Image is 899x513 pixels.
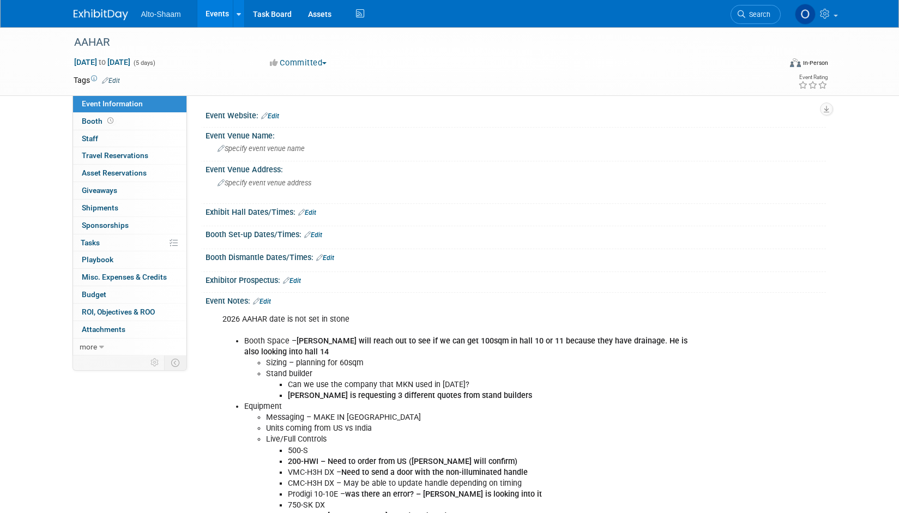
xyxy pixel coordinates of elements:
b: was there an error? – [PERSON_NAME] is looking into it [345,490,542,499]
div: Booth Dismantle Dates/Times: [206,249,826,263]
img: ExhibitDay [74,9,128,20]
div: Exhibitor Prospectus: [206,272,826,286]
span: Staff [82,134,98,143]
a: Edit [283,277,301,285]
a: more [73,339,186,355]
span: Budget [82,290,106,299]
div: Booth Set-up Dates/Times: [206,226,826,240]
span: more [80,342,97,351]
li: Messaging – MAKE IN [GEOGRAPHIC_DATA] [266,412,699,423]
a: Edit [298,209,316,216]
td: Toggle Event Tabs [164,355,186,370]
span: Asset Reservations [82,168,147,177]
li: 750-SK DX [288,500,699,511]
span: to [97,58,107,67]
div: Event Venue Name: [206,128,826,141]
b: Need to send a door with the non-illuminated handle [341,468,528,477]
a: Giveaways [73,182,186,199]
div: Event Format [716,57,829,73]
a: Attachments [73,321,186,338]
a: Sponsorships [73,217,186,234]
li: Prodigi 10-10E – [288,489,699,500]
li: 500-S [288,445,699,456]
a: Tasks [73,234,186,251]
a: Edit [316,254,334,262]
div: AAHAR [70,33,764,52]
span: ROI, Objectives & ROO [82,307,155,316]
b: [PERSON_NAME] will reach out to see if we can get 100sqm in hall 10 or 11 because they have drain... [244,336,687,357]
a: Event Information [73,95,186,112]
li: VMC-H3H DX – [288,467,699,478]
a: Asset Reservations [73,165,186,182]
li: Sizing – planning for 60sqm [266,358,699,369]
li: Live/Full Controls [266,434,699,445]
img: Olivia Strasser [795,4,816,25]
img: Format-Inperson.png [790,58,801,67]
a: Travel Reservations [73,147,186,164]
a: Budget [73,286,186,303]
div: Event Rating [798,75,828,80]
span: Specify event venue name [218,144,305,153]
span: Tasks [81,238,100,247]
span: Attachments [82,325,125,334]
b: [PERSON_NAME] is requesting 3 different quotes from stand builders [288,391,532,400]
span: Booth not reserved yet [105,117,116,125]
li: CMC-H3H DX – May be able to update handle depending on timing [288,478,699,489]
span: Search [745,10,770,19]
a: Misc. Expenses & Credits [73,269,186,286]
div: Event Venue Address: [206,161,826,175]
div: Exhibit Hall Dates/Times: [206,204,826,218]
li: Booth Space – [244,336,699,358]
a: Edit [304,231,322,239]
a: Staff [73,130,186,147]
a: Search [731,5,781,24]
a: Booth [73,113,186,130]
span: Alto-Shaam [141,10,181,19]
span: Sponsorships [82,221,129,230]
span: Booth [82,117,116,125]
a: Edit [102,77,120,85]
td: Personalize Event Tab Strip [146,355,165,370]
b: 200-HWI – Need to order from US ([PERSON_NAME] will confirm) [288,457,517,466]
a: Shipments [73,200,186,216]
td: Tags [74,75,120,86]
a: Edit [253,298,271,305]
a: ROI, Objectives & ROO [73,304,186,321]
span: Playbook [82,255,113,264]
span: Specify event venue address [218,179,311,187]
a: Edit [261,112,279,120]
span: Misc. Expenses & Credits [82,273,167,281]
li: Equipment [244,401,699,412]
span: Event Information [82,99,143,108]
span: Giveaways [82,186,117,195]
span: [DATE] [DATE] [74,57,131,67]
div: Event Notes: [206,293,826,307]
li: Can we use the company that MKN used in [DATE]? [288,379,699,390]
button: Committed [266,57,331,69]
span: (5 days) [132,59,155,67]
span: Travel Reservations [82,151,148,160]
span: Shipments [82,203,118,212]
a: Playbook [73,251,186,268]
li: Stand builder [266,369,699,379]
div: In-Person [803,59,828,67]
div: Event Website: [206,107,826,122]
li: Units coming from US vs India [266,423,699,434]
